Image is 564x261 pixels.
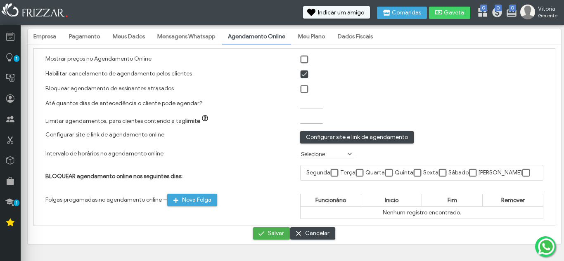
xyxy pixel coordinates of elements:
[292,30,331,44] a: Meu Plano
[301,194,361,207] th: Funcionário
[253,227,290,240] button: Salvar
[300,150,346,158] label: Selecione
[361,194,422,207] th: Inicio
[303,6,370,19] button: Indicar um amigo
[182,194,211,206] span: Nova Folga
[152,30,221,44] a: Mensagens Whatsapp
[491,7,500,20] a: 0
[28,30,62,44] a: Empresa
[167,194,217,206] button: Folgas progamadas no agendamento online --
[448,169,469,176] label: Sábado
[45,85,174,92] label: Bloquear agendamento de assinantes atrasados
[423,169,438,176] label: Sexta
[340,169,355,176] label: Terça
[14,55,19,62] span: 1
[365,169,385,176] label: Quarta
[290,227,335,240] button: Cancelar
[306,131,408,143] span: Configurar site e link de agendamento
[305,227,329,240] span: Cancelar
[538,12,557,19] span: Gerente
[395,169,413,176] label: Quinta
[422,194,483,207] th: Fim
[315,197,346,204] span: Funcionário
[377,7,427,19] button: Comandas
[45,150,164,157] label: Intervalo de horários no agendamento online
[45,173,289,180] h4: BLOQUEAR agendamento online nos seguintes dias:
[306,169,330,176] label: Segunda
[185,118,200,125] strong: limite
[45,131,166,138] label: Configurar site e link de agendamento online:
[477,7,485,20] a: 0
[107,30,151,44] a: Meus Dados
[268,227,284,240] span: Salvar
[14,200,19,206] span: 1
[318,10,364,16] span: Indicar um amigo
[301,207,543,219] td: Nenhum registro encontrado.
[45,55,152,62] label: Mostrar preços no Agendamento Online
[483,194,543,207] th: Remover
[200,115,212,123] button: Limitar agendamentos, para clientes contendo a taglimite
[538,5,557,12] span: Vitoria
[385,197,398,204] span: Inicio
[63,30,106,44] a: Pagamento
[480,5,487,11] span: 0
[45,70,192,77] label: Habilitar cancelamento de agendamento pelos clientes
[45,118,212,125] label: Limitar agendamentos, para clientes contendo a tag
[444,10,464,16] span: Gaveta
[501,197,525,204] span: Remover
[300,131,414,143] button: Configurar site e link de agendamento
[392,10,421,16] span: Comandas
[506,7,514,20] a: 0
[520,5,560,21] a: Vitoria Gerente
[509,5,516,11] span: 0
[332,30,379,44] a: Dados Fiscais
[495,5,502,11] span: 0
[429,7,470,19] button: Gaveta
[222,30,291,44] a: Agendamento Online
[45,100,203,107] label: Até quantos dias de antecedência o cliente pode agendar?
[45,196,218,203] label: Folgas progamadas no agendamento online --
[448,197,457,204] span: Fim
[479,169,522,176] label: [PERSON_NAME]
[536,237,556,256] img: whatsapp.png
